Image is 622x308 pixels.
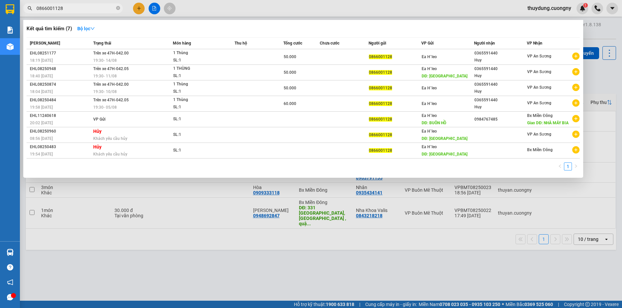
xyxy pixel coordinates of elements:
span: Trạng thái [93,41,111,46]
span: DĐ: [GEOGRAPHIC_DATA] [422,152,467,156]
img: warehouse-icon [7,43,14,50]
img: logo-vxr [6,4,14,14]
span: 0866001128 [369,117,392,122]
span: VP An Sương [527,101,551,105]
span: Trên xe 47H-042.05 [93,66,129,71]
button: left [556,162,564,170]
div: 0365591440 [474,50,526,57]
div: SL: 1 [173,116,223,123]
span: DĐ: [GEOGRAPHIC_DATA] [422,136,467,141]
span: [PERSON_NAME] [30,41,60,46]
span: Món hàng [173,41,191,46]
span: message [7,294,13,300]
div: SL: 1 [173,88,223,95]
span: 19:30 - 05/08 [93,105,117,110]
div: SL: 1 [173,147,223,154]
span: plus-circle [572,99,580,107]
span: 19:30 - 11/08 [93,74,117,78]
span: 18:04 [DATE] [30,89,53,94]
li: Next Page [572,162,580,170]
span: VP An Sương [527,54,551,58]
span: Ea H`leo [422,145,437,149]
span: Trên xe 47H-042.00 [93,82,129,87]
div: SL: 1 [173,72,223,80]
li: 1 [564,162,572,170]
span: DĐ: [GEOGRAPHIC_DATA] [422,74,467,78]
span: 0866001128 [369,86,392,90]
span: Ea H`leo [422,86,437,90]
span: VP Nhận [527,41,542,46]
div: EHL08250948 [30,65,91,72]
span: close-circle [116,6,120,10]
span: plus-circle [572,131,580,138]
span: Chưa cước [320,41,339,46]
span: Ea H`leo [422,101,437,106]
div: 0984767485 [474,116,526,123]
span: close-circle [116,5,120,12]
span: 18:19 [DATE] [30,58,53,63]
span: Ea H`leo [422,54,437,59]
span: plus-circle [572,115,580,122]
div: 1 Thùng [173,81,223,88]
span: 0866001128 [369,133,392,137]
span: Thu hộ [235,41,247,46]
span: VP An Sương [527,69,551,74]
span: Khách yêu cầu hủy [93,152,127,156]
div: Huy [474,88,526,95]
span: VP Gửi [93,117,105,122]
span: Ea H`leo [422,113,437,118]
span: Ea H`leo [422,66,437,71]
strong: Hủy [93,129,102,134]
span: Người nhận [474,41,495,46]
span: 08:56 [DATE] [30,136,53,141]
span: Người gửi [369,41,386,46]
div: EHL08250874 [30,81,91,88]
span: 0866001128 [369,148,392,153]
strong: Hủy [93,144,102,150]
span: 50.000 [284,86,296,90]
span: 50.000 [284,70,296,75]
span: notification [7,279,13,285]
img: warehouse-icon [7,249,14,256]
span: plus-circle [572,52,580,60]
span: plus-circle [572,68,580,75]
div: SL: 1 [173,104,223,111]
span: VP Gửi [421,41,434,46]
div: Huy [474,72,526,79]
strong: Bộ lọc [77,26,95,31]
span: 19:30 - 14/08 [93,58,117,63]
span: 0866001128 [369,54,392,59]
div: 0365591440 [474,65,526,72]
span: plus-circle [572,146,580,154]
span: VP An Sương [527,132,551,137]
div: 0365591440 [474,97,526,104]
span: Giao DĐ: NHÀ MÁY BIA [527,121,569,125]
span: Bx Miền Đông [527,148,553,152]
button: right [572,162,580,170]
span: 20:02 [DATE] [30,121,53,125]
span: down [90,26,95,31]
span: 19:54 [DATE] [30,152,53,156]
span: Trên xe 47H-042.00 [93,51,129,55]
span: DĐ: BUÔN HỒ [422,121,446,125]
span: 19:58 [DATE] [30,105,53,110]
span: 18:40 [DATE] [30,74,53,78]
div: SL: 1 [173,131,223,139]
div: 1 THÙNG [173,65,223,72]
span: 50.000 [284,54,296,59]
span: Bx Miền Đông [527,113,553,118]
span: 19:30 - 10/08 [93,89,117,94]
div: SL: 1 [173,57,223,64]
span: plus-circle [572,84,580,91]
span: search [28,6,32,11]
button: Bộ lọcdown [72,23,100,34]
div: Huy [474,57,526,64]
span: 0866001128 [369,101,392,106]
span: left [558,164,562,168]
input: Tìm tên, số ĐT hoặc mã đơn [36,5,115,12]
span: 0866001128 [369,70,392,75]
span: 60.000 [284,101,296,106]
img: solution-icon [7,27,14,34]
div: 1 Thùng [173,96,223,104]
span: VP An Sương [527,85,551,90]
